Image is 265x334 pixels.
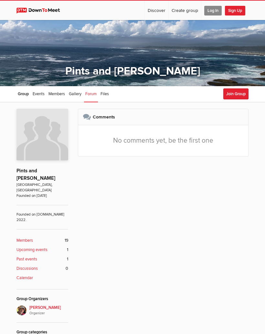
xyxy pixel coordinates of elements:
i: Organizer [29,311,68,316]
a: Upcoming events 1 [16,247,68,253]
div: Group Organizers [16,296,68,302]
img: Jim Stewart [16,305,27,316]
a: Files [99,86,110,102]
span: Events [33,91,45,96]
a: Pints and [PERSON_NAME] [16,168,55,181]
span: 1 [67,256,68,262]
span: Forum [85,91,97,96]
a: Log In [201,1,225,20]
span: [GEOGRAPHIC_DATA], [GEOGRAPHIC_DATA] [16,182,68,193]
a: Create group [169,1,201,20]
div: No comments yet, be the first one [78,125,248,156]
a: Discussions 0 [16,266,68,272]
span: 19 [65,238,68,244]
span: Founded on [DOMAIN_NAME] 2022. [16,205,68,223]
a: Sign Up [225,1,248,20]
a: Past events 1 [16,256,68,262]
span: Log In [204,6,222,15]
b: Calendar [16,275,33,281]
h2: Comments [83,109,243,125]
a: Discover [145,1,168,20]
a: Events [31,86,46,102]
b: Members [16,238,33,244]
button: Join Group [223,88,249,99]
b: Past events [16,256,37,262]
img: DownToMeet [16,8,66,14]
a: Forum [84,86,98,102]
a: Group [16,86,30,102]
a: Pints and [PERSON_NAME] [65,65,200,78]
span: Members [48,91,65,96]
span: Sign Up [225,6,245,15]
span: Founded on [DATE] [16,193,68,198]
a: Gallery [68,86,83,102]
span: 1 [67,247,68,253]
a: Members 19 [16,238,68,244]
span: Gallery [69,91,81,96]
span: Group [18,91,29,96]
span: 0 [66,266,68,272]
b: Discussions [16,266,38,272]
span: [PERSON_NAME] [29,305,68,316]
a: Calendar [16,275,68,281]
span: Files [101,91,109,96]
img: Pints and Peterson [16,109,68,160]
a: [PERSON_NAME]Organizer [16,305,68,316]
b: Upcoming events [16,247,48,253]
a: Members [47,86,66,102]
